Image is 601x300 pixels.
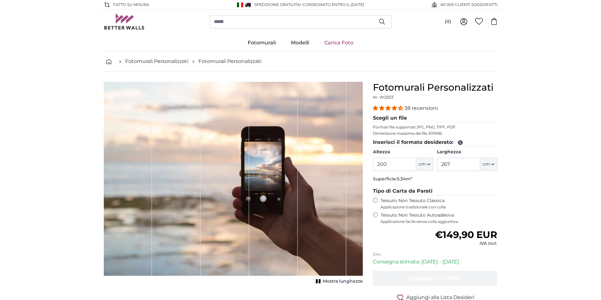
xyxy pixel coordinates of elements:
[237,3,243,7] img: Italia
[437,149,497,155] label: Larghezza
[317,35,361,51] a: Carica Foto
[373,105,404,111] span: 4.34 stars
[380,212,498,224] label: Tessuto Non Tessuto Autoadesiva
[240,35,283,51] a: Fotomurali
[380,219,498,224] span: Applicazione facile senza colla aggiuntiva
[397,176,412,182] span: 5.34m²
[301,2,364,7] span: -
[404,105,438,111] span: 38 recensioni
[440,16,456,27] button: (it)
[104,14,145,30] img: Betterwalls
[380,205,498,210] span: Applicazione tradizionale con colla
[480,158,497,171] button: cm
[409,275,461,281] span: Aggiungi al carrello
[373,176,498,182] p: Superficie:
[373,258,498,266] p: Consegna stimata: [DATE] - [DATE]
[314,277,363,286] button: Mostra lunghezze
[373,131,498,136] p: Dimensione massima del file 200MB.
[104,51,498,72] nav: breadcrumbs
[435,241,497,247] div: IVA incl.
[483,161,490,167] span: cm
[373,114,498,122] legend: Scegli un file
[303,2,364,7] span: Consegnato entro il [DATE]
[125,58,188,65] a: Fotomurali Personalizzati
[323,278,363,285] span: Mostra lunghezze
[104,82,363,286] div: 1 of 1
[380,198,498,210] label: Tessuto Non Tessuto Classica
[373,82,498,93] h1: Fotomurali Personalizzati
[373,95,393,99] span: Nr. WQ553
[254,2,301,7] span: Spedizione GRATUITA!
[441,2,498,8] span: 60.000 CLIENTI SODDISFATTI
[373,187,498,195] legend: Tipo di Carta da Parati
[113,2,149,8] span: Fatto su misura
[373,125,498,130] p: Formati file supportati JPG, PNG, TIFF, PDF.
[373,271,498,286] button: Aggiungi al carrello
[198,58,262,65] a: Fotomurali Personalizzati
[416,158,433,171] button: cm
[435,229,497,241] span: €149,90 EUR
[373,252,498,257] p: DHL
[419,161,426,167] span: cm
[283,35,317,51] a: Modelli
[373,149,433,155] label: Altezza
[373,139,498,146] legend: Inserisci il formato desiderato:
